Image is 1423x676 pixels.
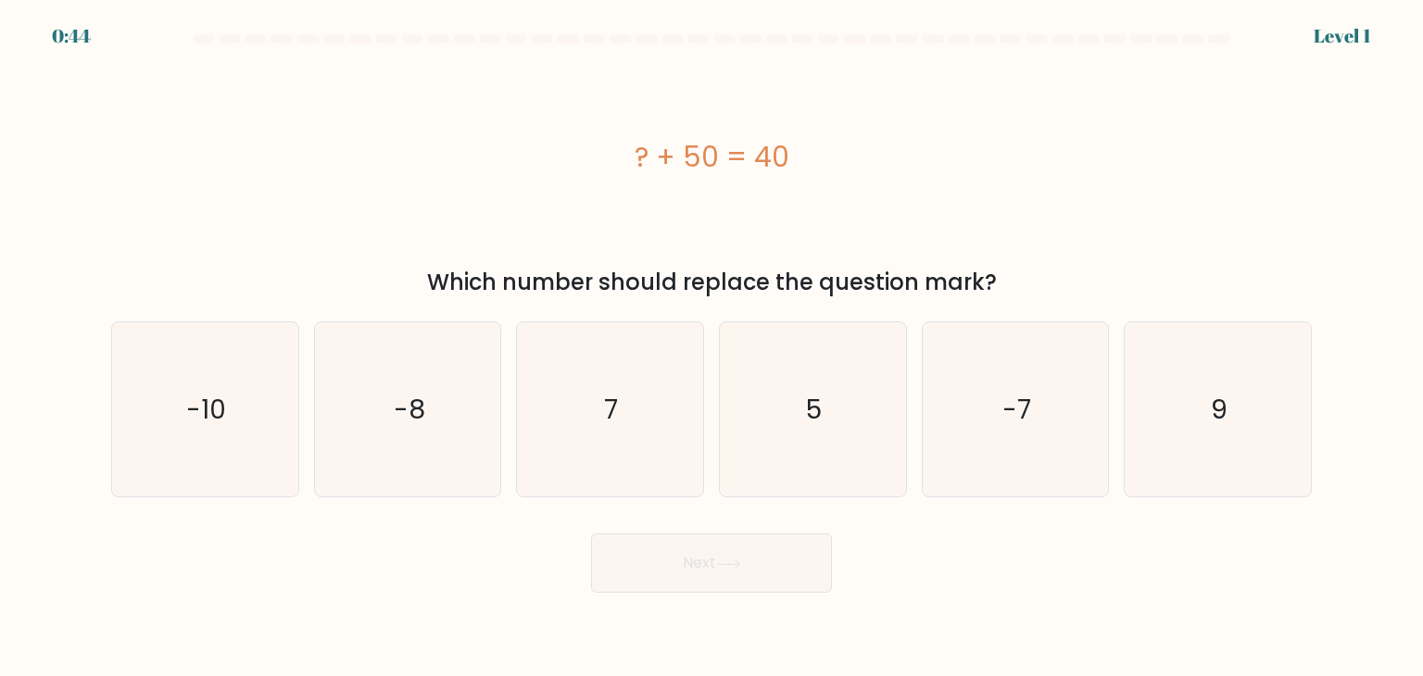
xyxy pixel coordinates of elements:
text: 5 [807,391,823,428]
text: 9 [1211,391,1228,428]
text: -10 [187,391,227,428]
text: -7 [1002,391,1031,428]
div: Level 1 [1314,22,1371,50]
div: Which number should replace the question mark? [122,266,1301,299]
button: Next [591,533,832,593]
div: 0:44 [52,22,91,50]
div: ? + 50 = 40 [111,136,1312,178]
text: 7 [605,391,619,428]
text: -8 [394,391,425,428]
